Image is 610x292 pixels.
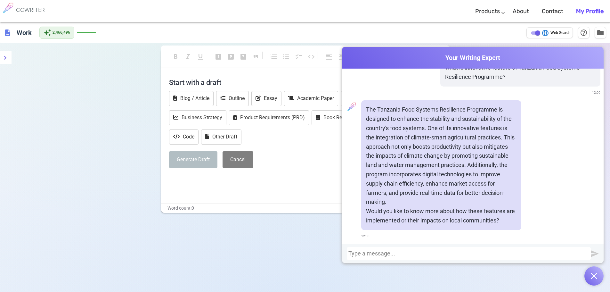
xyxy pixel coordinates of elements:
[270,53,278,61] span: format_list_numbered
[542,2,563,21] a: Contact
[366,207,516,225] p: Would you like to know more about how these features are implemented or their impacts on local co...
[14,26,34,39] h6: Click to edit title
[475,2,500,21] a: Products
[169,91,214,106] button: Blog / Article
[197,53,204,61] span: format_underlined
[591,273,597,279] img: Open chat
[576,8,604,15] b: My Profile
[338,53,346,61] span: format_align_center
[169,75,441,90] h4: Start with a draft
[445,63,596,82] p: what is innovative feature of Tanzania Food Systems Resilience Programme?
[284,91,338,106] button: Academic Paper
[240,53,247,61] span: looks_3
[229,110,309,125] button: Product Requirements (PRD)
[580,29,588,37] span: help_outline
[44,29,51,37] span: auto_awesome
[53,29,70,36] span: 2,466,496
[223,151,253,168] button: Cancel
[307,53,315,61] span: code
[550,30,571,36] span: Web Search
[227,53,235,61] span: looks_two
[592,88,600,97] span: 12:00
[169,110,226,125] button: Business Strategy
[341,91,405,106] button: Marketing Campaign
[282,53,290,61] span: format_list_bulleted
[16,7,45,13] h6: COWRITER
[345,100,358,113] img: profile
[252,53,260,61] span: format_quote
[361,232,370,241] span: 12:00
[597,29,604,37] span: folder
[184,53,192,61] span: format_italic
[366,105,516,207] p: The Tanzania Food Systems Resilience Programme is designed to enhance the stability and sustainab...
[169,151,217,168] button: Generate Draft
[325,53,333,61] span: format_align_left
[172,53,179,61] span: format_bold
[541,29,549,37] span: language
[295,53,303,61] span: checklist
[4,29,12,37] span: description
[251,91,281,106] button: Essay
[513,2,529,21] a: About
[342,53,604,63] span: Your Writing Expert
[161,204,449,213] div: Word count: 0
[216,91,249,106] button: Outline
[578,27,590,38] button: Help & Shortcuts
[201,129,241,145] button: Other Draft
[215,53,222,61] span: looks_one
[169,129,199,145] button: Code
[591,250,599,258] img: Send
[595,27,606,38] button: Manage Documents
[312,110,355,125] button: Book Report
